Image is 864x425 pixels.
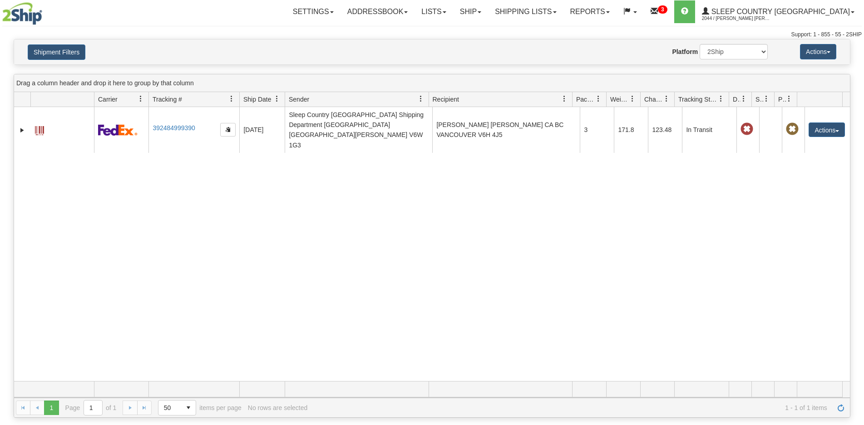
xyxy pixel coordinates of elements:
[153,124,195,132] a: 392484999390
[18,126,27,135] a: Expand
[778,95,786,104] span: Pickup Status
[84,401,102,415] input: Page 1
[702,14,770,23] span: 2044 / [PERSON_NAME] [PERSON_NAME]
[809,122,845,137] button: Actions
[35,122,44,137] a: Label
[248,404,308,411] div: No rows are selected
[580,107,614,153] td: 3
[2,31,862,39] div: Support: 1 - 855 - 55 - 2SHIP
[713,91,729,107] a: Tracking Status filter column settings
[413,91,429,107] a: Sender filter column settings
[614,107,648,153] td: 171.8
[453,0,488,23] a: Ship
[576,95,595,104] span: Packages
[2,2,42,25] img: logo2044.jpg
[65,400,117,415] span: Page of 1
[286,0,341,23] a: Settings
[625,91,640,107] a: Weight filter column settings
[181,401,196,415] span: select
[432,107,580,153] td: [PERSON_NAME] [PERSON_NAME] CA BC VANCOUVER V6H 4J5
[415,0,453,23] a: Lists
[755,95,763,104] span: Shipment Issues
[834,401,848,415] a: Refresh
[736,91,751,107] a: Delivery Status filter column settings
[786,123,799,136] span: Pickup Not Assigned
[610,95,629,104] span: Weight
[98,124,138,136] img: 2 - FedEx Express®
[314,404,827,411] span: 1 - 1 of 1 items
[591,91,606,107] a: Packages filter column settings
[800,44,836,59] button: Actions
[659,91,674,107] a: Charge filter column settings
[153,95,182,104] span: Tracking #
[658,5,667,14] sup: 3
[220,123,236,137] button: Copy to clipboard
[158,400,242,415] span: items per page
[759,91,774,107] a: Shipment Issues filter column settings
[644,95,663,104] span: Charge
[269,91,285,107] a: Ship Date filter column settings
[488,0,563,23] a: Shipping lists
[28,44,85,60] button: Shipment Filters
[741,123,753,136] span: Late
[433,95,459,104] span: Recipient
[648,107,682,153] td: 123.48
[224,91,239,107] a: Tracking # filter column settings
[678,95,718,104] span: Tracking Status
[285,107,432,153] td: Sleep Country [GEOGRAPHIC_DATA] Shipping Department [GEOGRAPHIC_DATA] [GEOGRAPHIC_DATA][PERSON_NA...
[644,0,674,23] a: 3
[289,95,309,104] span: Sender
[709,8,850,15] span: Sleep Country [GEOGRAPHIC_DATA]
[843,166,863,259] iframe: chat widget
[44,401,59,415] span: Page 1
[14,74,850,92] div: grid grouping header
[733,95,741,104] span: Delivery Status
[239,107,285,153] td: [DATE]
[243,95,271,104] span: Ship Date
[781,91,797,107] a: Pickup Status filter column settings
[682,107,736,153] td: In Transit
[158,400,196,415] span: Page sizes drop down
[98,95,118,104] span: Carrier
[672,47,698,56] label: Platform
[563,0,617,23] a: Reports
[695,0,861,23] a: Sleep Country [GEOGRAPHIC_DATA] 2044 / [PERSON_NAME] [PERSON_NAME]
[164,403,176,412] span: 50
[557,91,572,107] a: Recipient filter column settings
[341,0,415,23] a: Addressbook
[133,91,148,107] a: Carrier filter column settings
